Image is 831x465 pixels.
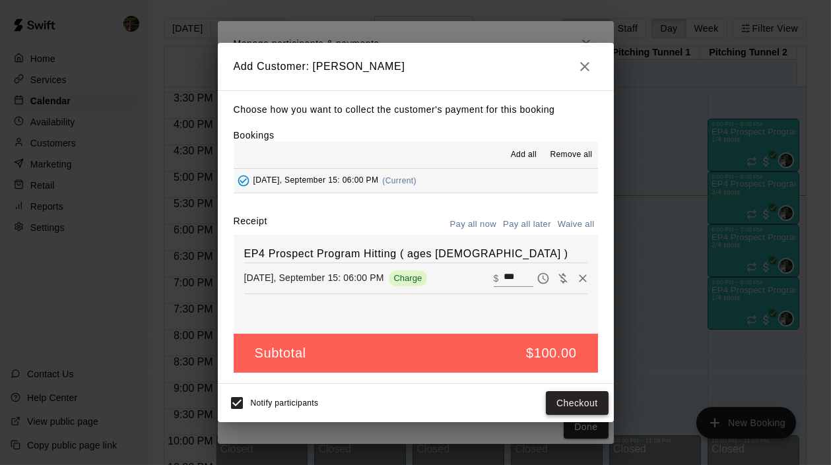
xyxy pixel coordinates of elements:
h6: EP4 Prospect Program Hitting ( ages [DEMOGRAPHIC_DATA] ) [244,245,587,263]
h5: Subtotal [255,344,306,362]
label: Bookings [234,130,275,140]
p: Choose how you want to collect the customer's payment for this booking [234,102,598,118]
p: [DATE], September 15: 06:00 PM [244,271,384,284]
button: Added - Collect Payment [234,171,253,191]
button: Pay all now [447,214,500,235]
span: (Current) [382,176,416,185]
span: Notify participants [251,398,319,408]
button: Pay all later [500,214,554,235]
button: Remove all [545,144,597,166]
button: Remove [573,268,593,288]
span: [DATE], September 15: 06:00 PM [253,176,379,185]
button: Add all [502,144,545,166]
span: Charge [389,273,428,283]
span: Remove all [550,148,592,162]
h5: $100.00 [526,344,577,362]
span: Waive payment [553,272,573,283]
button: Added - Collect Payment[DATE], September 15: 06:00 PM(Current) [234,169,598,193]
button: Checkout [546,391,608,416]
p: $ [494,272,499,285]
span: Pay later [533,272,553,283]
span: Add all [511,148,537,162]
h2: Add Customer: [PERSON_NAME] [218,43,614,90]
button: Waive all [554,214,598,235]
label: Receipt [234,214,267,235]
